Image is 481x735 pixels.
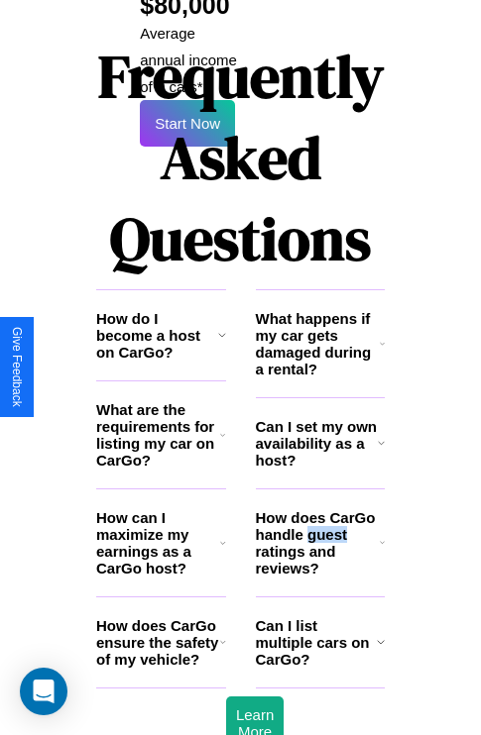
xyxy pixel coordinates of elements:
h3: Can I list multiple cars on CarGo? [256,617,377,668]
button: Start Now [140,100,235,147]
div: Open Intercom Messenger [20,668,67,715]
div: Give Feedback [10,327,24,407]
p: Average annual income of 9 cars* [140,20,240,100]
h3: Can I set my own availability as a host? [256,418,378,469]
h3: How does CarGo handle guest ratings and reviews? [256,509,380,577]
h3: What are the requirements for listing my car on CarGo? [96,401,220,469]
h3: How can I maximize my earnings as a CarGo host? [96,509,220,577]
h1: Frequently Asked Questions [96,26,385,289]
h3: What happens if my car gets damaged during a rental? [256,310,380,377]
h3: How does CarGo ensure the safety of my vehicle? [96,617,220,668]
h3: How do I become a host on CarGo? [96,310,218,361]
